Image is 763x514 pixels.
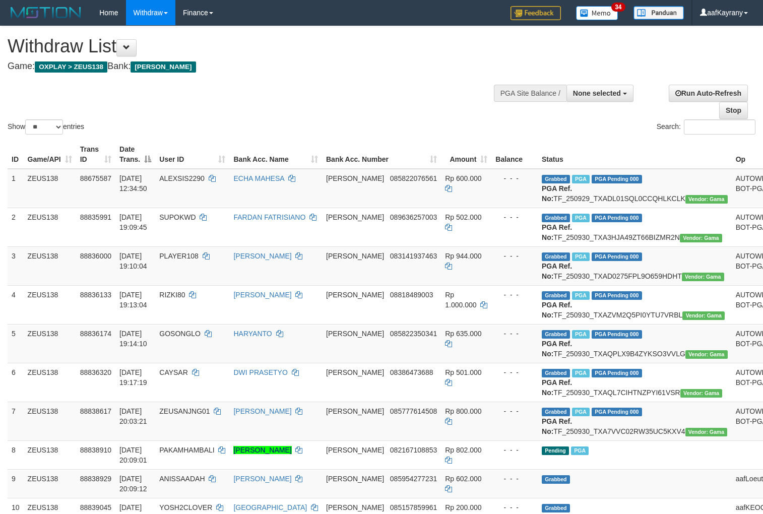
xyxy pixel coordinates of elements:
[119,330,147,348] span: [DATE] 19:14:10
[719,102,748,119] a: Stop
[119,368,147,387] span: [DATE] 19:17:19
[233,291,291,299] a: [PERSON_NAME]
[538,324,732,363] td: TF_250930_TXAQPLX9B4ZYKSO3VVLG
[445,174,481,182] span: Rp 600.000
[119,252,147,270] span: [DATE] 19:10:04
[35,61,107,73] span: OXPLAY > ZEUS138
[495,329,534,339] div: - - -
[682,311,725,320] span: Vendor URL: https://trx31.1velocity.biz
[572,369,590,377] span: Marked by aafpengsreynich
[119,475,147,493] span: [DATE] 20:09:12
[326,252,384,260] span: [PERSON_NAME]
[685,350,728,359] span: Vendor URL: https://trx31.1velocity.biz
[445,368,481,376] span: Rp 501.000
[680,389,723,398] span: Vendor URL: https://trx31.1velocity.biz
[76,140,115,169] th: Trans ID: activate to sort column ascending
[682,273,724,281] span: Vendor URL: https://trx31.1velocity.biz
[8,324,24,363] td: 5
[495,445,534,455] div: - - -
[542,340,572,358] b: PGA Ref. No:
[159,291,185,299] span: RIZKI80
[24,469,76,498] td: ZEUS138
[657,119,755,135] label: Search:
[233,446,291,454] a: [PERSON_NAME]
[8,402,24,440] td: 7
[390,330,437,338] span: Copy 085822350341 to clipboard
[8,285,24,324] td: 4
[571,446,589,455] span: Marked by aafpengsreynich
[390,252,437,260] span: Copy 083141937463 to clipboard
[542,504,570,512] span: Grabbed
[80,368,111,376] span: 88836320
[159,252,199,260] span: PLAYER108
[233,174,284,182] a: ECHA MAHESA
[390,291,433,299] span: Copy 08818489003 to clipboard
[538,246,732,285] td: TF_250930_TXAD0275FPL9O659HDHT
[159,446,214,454] span: PAKAMHAMBALI
[80,503,111,511] span: 88839045
[8,440,24,469] td: 8
[119,291,147,309] span: [DATE] 19:13:04
[445,213,481,221] span: Rp 502.000
[80,407,111,415] span: 88838617
[326,446,384,454] span: [PERSON_NAME]
[80,475,111,483] span: 88838929
[542,417,572,435] b: PGA Ref. No:
[542,378,572,397] b: PGA Ref. No:
[538,169,732,208] td: TF_250929_TXADL01SQL0CCQHLKCLK
[159,475,205,483] span: ANISSAADAH
[566,85,633,102] button: None selected
[542,184,572,203] b: PGA Ref. No:
[445,503,481,511] span: Rp 200.000
[495,474,534,484] div: - - -
[633,6,684,20] img: panduan.png
[326,503,384,511] span: [PERSON_NAME]
[542,475,570,484] span: Grabbed
[538,140,732,169] th: Status
[538,285,732,324] td: TF_250930_TXAZVM2Q5PI0YTU7VRBL
[542,408,570,416] span: Grabbed
[572,291,590,300] span: Marked by aafpengsreynich
[326,368,384,376] span: [PERSON_NAME]
[159,330,201,338] span: GOSONGLO
[542,252,570,261] span: Grabbed
[80,174,111,182] span: 88675587
[445,446,481,454] span: Rp 802.000
[572,252,590,261] span: Marked by aafpengsreynich
[441,140,491,169] th: Amount: activate to sort column ascending
[80,213,111,221] span: 88835991
[24,363,76,402] td: ZEUS138
[8,61,498,72] h4: Game: Bank:
[119,407,147,425] span: [DATE] 20:03:21
[445,330,481,338] span: Rp 635.000
[119,174,147,192] span: [DATE] 12:34:50
[8,119,84,135] label: Show entries
[592,408,642,416] span: PGA Pending
[680,234,722,242] span: Vendor URL: https://trx31.1velocity.biz
[159,503,212,511] span: YOSH2CLOVER
[390,475,437,483] span: Copy 085954277231 to clipboard
[611,3,625,12] span: 34
[159,213,196,221] span: SUPOKWD
[511,6,561,20] img: Feedback.jpg
[24,440,76,469] td: ZEUS138
[495,406,534,416] div: - - -
[538,402,732,440] td: TF_250930_TXA7VVC02RW35UC5KXV4
[24,208,76,246] td: ZEUS138
[8,5,84,20] img: MOTION_logo.png
[542,301,572,319] b: PGA Ref. No:
[592,291,642,300] span: PGA Pending
[684,119,755,135] input: Search:
[326,174,384,182] span: [PERSON_NAME]
[491,140,538,169] th: Balance
[159,407,210,415] span: ZEUSANJNG01
[24,140,76,169] th: Game/API: activate to sort column ascending
[572,214,590,222] span: Marked by aafpengsreynich
[159,174,205,182] span: ALEXSIS2290
[685,195,728,204] span: Vendor URL: https://trx31.1velocity.biz
[685,428,728,436] span: Vendor URL: https://trx31.1velocity.biz
[326,291,384,299] span: [PERSON_NAME]
[24,324,76,363] td: ZEUS138
[592,214,642,222] span: PGA Pending
[542,330,570,339] span: Grabbed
